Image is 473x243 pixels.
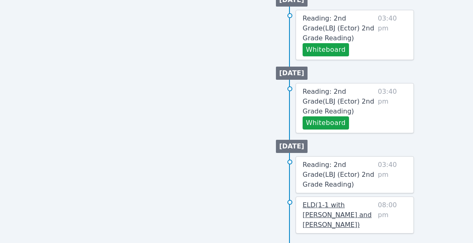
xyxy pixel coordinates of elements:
a: Reading: 2nd Grade(LBJ (Ector) 2nd Grade Reading) [303,160,374,190]
li: [DATE] [276,67,308,80]
span: 03:40 pm [378,160,407,190]
span: Reading: 2nd Grade ( LBJ (Ector) 2nd Grade Reading ) [303,14,374,42]
button: Whiteboard [303,116,349,130]
a: ELD(1-1 with [PERSON_NAME] and [PERSON_NAME]) [303,200,374,230]
span: 08:00 pm [378,200,407,230]
button: Whiteboard [303,43,349,56]
span: 03:40 pm [378,87,407,130]
a: Reading: 2nd Grade(LBJ (Ector) 2nd Grade Reading) [303,87,374,116]
span: ELD ( 1-1 with [PERSON_NAME] and [PERSON_NAME] ) [303,201,372,229]
span: Reading: 2nd Grade ( LBJ (Ector) 2nd Grade Reading ) [303,161,374,188]
li: [DATE] [276,140,308,153]
span: 03:40 pm [378,14,407,56]
a: Reading: 2nd Grade(LBJ (Ector) 2nd Grade Reading) [303,14,374,43]
span: Reading: 2nd Grade ( LBJ (Ector) 2nd Grade Reading ) [303,88,374,115]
